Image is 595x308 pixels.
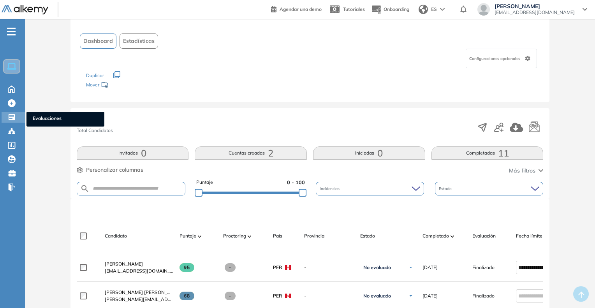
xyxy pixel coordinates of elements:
button: Dashboard [80,33,116,49]
span: 0 - 100 [287,179,305,186]
span: Puntaje [180,232,196,239]
span: [PERSON_NAME] [495,3,575,9]
span: - [304,292,354,299]
img: [missing "en.ARROW_ALT" translation] [248,235,252,238]
img: world [419,5,428,14]
span: Onboarding [384,6,409,12]
span: [EMAIL_ADDRESS][DOMAIN_NAME] [105,268,173,275]
span: Más filtros [509,167,535,175]
span: [EMAIL_ADDRESS][DOMAIN_NAME] [495,9,575,16]
span: Evaluaciones [33,115,98,123]
span: Configuraciones opcionales [469,56,522,62]
span: Dashboard [83,37,113,45]
span: Total Candidatos [77,127,113,134]
span: No evaluado [363,293,391,299]
img: PER [285,265,291,270]
button: Completadas11 [431,146,544,160]
span: Completado [422,232,449,239]
img: SEARCH_ALT [80,184,90,194]
span: ES [431,6,437,13]
img: [missing "en.ARROW_ALT" translation] [198,235,202,238]
button: Más filtros [509,167,543,175]
button: Onboarding [371,1,409,18]
span: Duplicar [86,72,104,78]
span: Evaluación [472,232,496,239]
span: Estado [439,186,453,192]
img: PER [285,294,291,298]
span: Tutoriales [343,6,365,12]
span: Finalizado [472,292,495,299]
img: Ícono de flecha [408,294,413,298]
span: Fecha límite [516,232,542,239]
span: Provincia [304,232,324,239]
a: [PERSON_NAME] [105,260,173,268]
button: Estadísticas [120,33,158,49]
span: Candidato [105,232,127,239]
span: País [273,232,282,239]
span: Incidencias [320,186,341,192]
span: No evaluado [363,264,391,271]
img: arrow [440,8,445,11]
span: Puntaje [196,179,213,186]
span: Personalizar columnas [86,166,143,174]
button: Iniciadas0 [313,146,425,160]
i: - [7,31,16,32]
span: Agendar una demo [280,6,322,12]
span: [DATE] [422,292,438,299]
div: Incidencias [316,182,424,195]
button: Invitados0 [77,146,189,160]
span: [PERSON_NAME] [105,261,143,267]
span: 68 [180,292,195,300]
img: Logo [2,5,48,15]
span: - [304,264,354,271]
span: - [225,292,236,300]
a: [PERSON_NAME] [PERSON_NAME] [105,289,173,296]
div: Mover [86,78,164,93]
div: Configuraciones opcionales [466,49,537,68]
span: [PERSON_NAME] [PERSON_NAME] [105,289,182,295]
span: PER [273,292,282,299]
span: Estadísticas [123,37,155,45]
img: Ícono de flecha [408,265,413,270]
span: - [225,263,236,272]
img: [missing "en.ARROW_ALT" translation] [451,235,454,238]
span: Proctoring [223,232,246,239]
span: [PERSON_NAME][EMAIL_ADDRESS][DOMAIN_NAME] [105,296,173,303]
a: Agendar una demo [271,4,322,13]
div: Estado [435,182,543,195]
button: Cuentas creadas2 [195,146,307,160]
span: 95 [180,263,195,272]
span: Estado [360,232,375,239]
button: Personalizar columnas [77,166,143,174]
span: PER [273,264,282,271]
span: [DATE] [422,264,438,271]
span: Finalizado [472,264,495,271]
